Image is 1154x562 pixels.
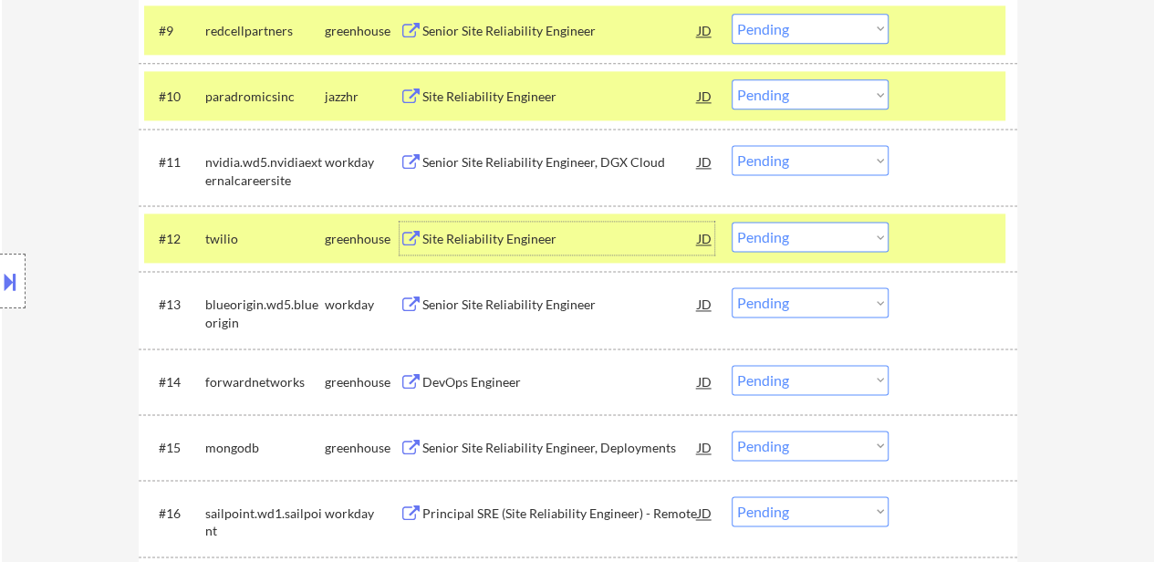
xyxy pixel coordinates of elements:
[696,365,714,398] div: JD
[422,22,698,40] div: Senior Site Reliability Engineer
[325,373,400,391] div: greenhouse
[325,230,400,248] div: greenhouse
[205,505,325,540] div: sailpoint.wd1.sailpoint
[325,88,400,106] div: jazzhr
[422,296,698,314] div: Senior Site Reliability Engineer
[159,505,191,523] div: #16
[696,287,714,320] div: JD
[325,22,400,40] div: greenhouse
[422,230,698,248] div: Site Reliability Engineer
[325,153,400,172] div: workday
[422,505,698,523] div: Principal SRE (Site Reliability Engineer) - Remote
[696,14,714,47] div: JD
[422,153,698,172] div: Senior Site Reliability Engineer, DGX Cloud
[422,88,698,106] div: Site Reliability Engineer
[205,22,325,40] div: redcellpartners
[696,222,714,255] div: JD
[325,505,400,523] div: workday
[696,145,714,178] div: JD
[159,88,191,106] div: #10
[325,296,400,314] div: workday
[422,373,698,391] div: DevOps Engineer
[696,431,714,463] div: JD
[325,439,400,457] div: greenhouse
[696,496,714,529] div: JD
[422,439,698,457] div: Senior Site Reliability Engineer, Deployments
[696,79,714,112] div: JD
[205,88,325,106] div: paradromicsinc
[159,22,191,40] div: #9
